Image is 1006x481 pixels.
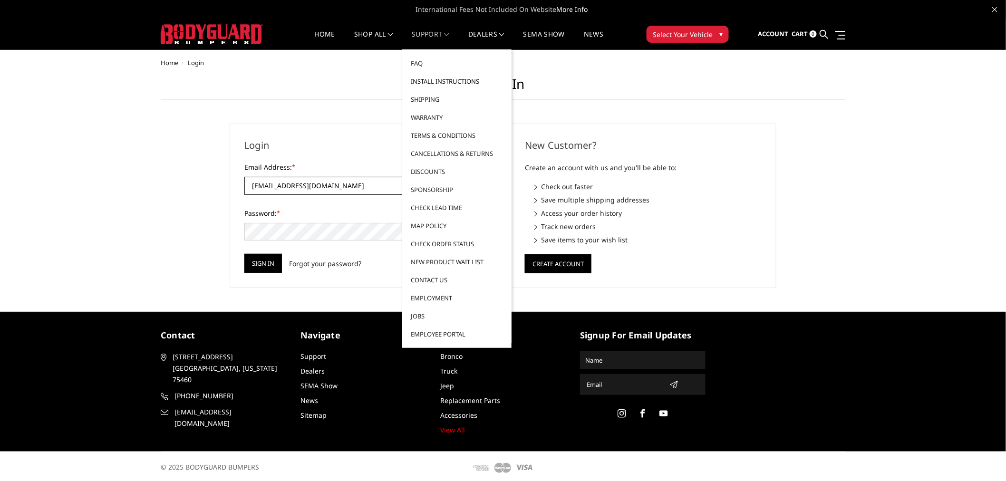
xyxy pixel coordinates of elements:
a: Support [412,31,449,49]
a: Sponsorship [406,181,508,199]
a: [PHONE_NUMBER] [161,390,286,402]
label: Password: [244,208,481,218]
a: Create Account [525,258,591,267]
a: Bronco [440,352,463,361]
a: Home [161,58,178,67]
span: ▾ [719,29,723,39]
h2: New Customer? [525,138,762,153]
a: Sitemap [300,411,327,420]
a: New Product Wait List [406,253,508,271]
span: Cart [792,29,808,38]
h5: contact [161,329,286,342]
a: FAQ [406,54,508,72]
li: Track new orders [534,221,762,231]
li: Save multiple shipping addresses [534,195,762,205]
a: SEMA Show [300,381,338,390]
a: Warranty [406,108,508,126]
a: Jeep [440,381,454,390]
span: Select Your Vehicle [653,29,713,39]
li: Check out faster [534,182,762,192]
a: Shipping [406,90,508,108]
label: Email Address: [244,162,481,172]
a: shop all [354,31,393,49]
iframe: Chat Widget [958,435,1006,481]
a: Employee Portal [406,325,508,343]
a: Accessories [440,411,477,420]
input: Email [583,377,666,392]
h1: Sign in [161,76,845,100]
a: Dealers [300,366,325,375]
a: [EMAIL_ADDRESS][DOMAIN_NAME] [161,406,286,429]
h5: signup for email updates [580,329,706,342]
a: Cancellations & Returns [406,144,508,163]
p: Create an account with us and you'll be able to: [525,162,762,173]
span: [STREET_ADDRESS] [GEOGRAPHIC_DATA], [US_STATE] 75460 [173,351,283,385]
button: Select Your Vehicle [647,26,729,43]
a: SEMA Show [523,31,565,49]
span: 0 [810,30,817,38]
img: BODYGUARD BUMPERS [161,24,263,44]
a: View All [440,425,465,434]
a: Check Lead Time [406,199,508,217]
a: Account [758,21,789,47]
a: Replacement Parts [440,396,500,405]
a: MAP Policy [406,217,508,235]
a: Home [315,31,335,49]
h5: Navigate [300,329,426,342]
span: [EMAIL_ADDRESS][DOMAIN_NAME] [174,406,285,429]
span: © 2025 BODYGUARD BUMPERS [161,462,259,471]
a: Support [300,352,326,361]
a: Discounts [406,163,508,181]
a: Truck [440,366,457,375]
a: Install Instructions [406,72,508,90]
a: Forgot your password? [289,259,361,269]
a: Employment [406,289,508,307]
a: Cart 0 [792,21,817,47]
input: Sign in [244,254,282,273]
span: Login [188,58,204,67]
input: Name [581,353,704,368]
a: News [300,396,318,405]
a: Contact Us [406,271,508,289]
a: Terms & Conditions [406,126,508,144]
h2: Login [244,138,481,153]
a: News [584,31,603,49]
li: Save items to your wish list [534,235,762,245]
a: More Info [556,5,588,14]
li: Access your order history [534,208,762,218]
span: [PHONE_NUMBER] [174,390,285,402]
button: Create Account [525,254,591,273]
a: Check Order Status [406,235,508,253]
a: Dealers [468,31,504,49]
a: Jobs [406,307,508,325]
span: Account [758,29,789,38]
